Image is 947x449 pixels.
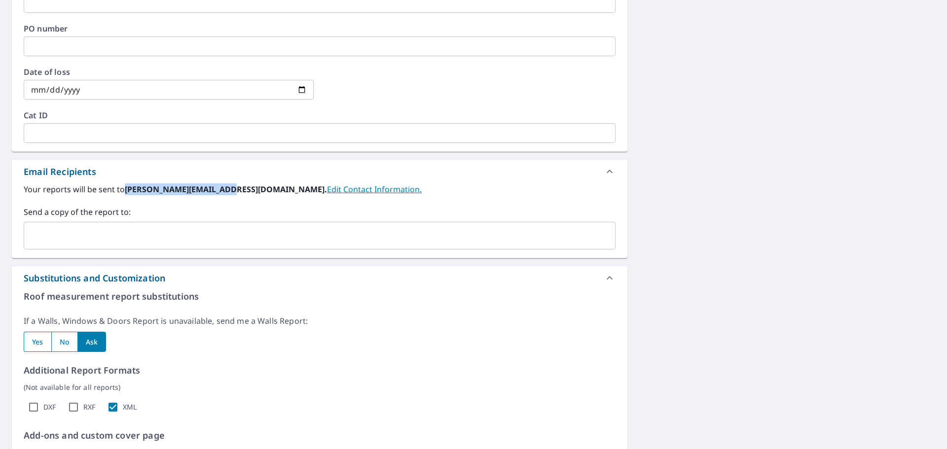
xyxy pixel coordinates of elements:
[24,206,616,218] label: Send a copy of the report to:
[12,266,627,290] div: Substitutions and Customization
[123,403,137,412] label: XML
[24,290,616,303] p: Roof measurement report substitutions
[24,382,616,392] p: (Not available for all reports)
[24,364,616,377] p: Additional Report Formats
[24,25,616,33] label: PO number
[24,111,616,119] label: Cat ID
[43,403,56,412] label: DXF
[24,429,616,442] p: Add-ons and custom cover page
[83,403,95,412] label: RXF
[24,68,314,76] label: Date of loss
[24,165,96,178] div: Email Recipients
[327,184,422,195] a: EditContactInfo
[24,183,616,195] label: Your reports will be sent to
[12,160,627,183] div: Email Recipients
[24,272,165,285] div: Substitutions and Customization
[125,184,327,195] b: [PERSON_NAME][EMAIL_ADDRESS][DOMAIN_NAME].
[24,315,616,327] p: If a Walls, Windows & Doors Report is unavailable, send me a Walls Report:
